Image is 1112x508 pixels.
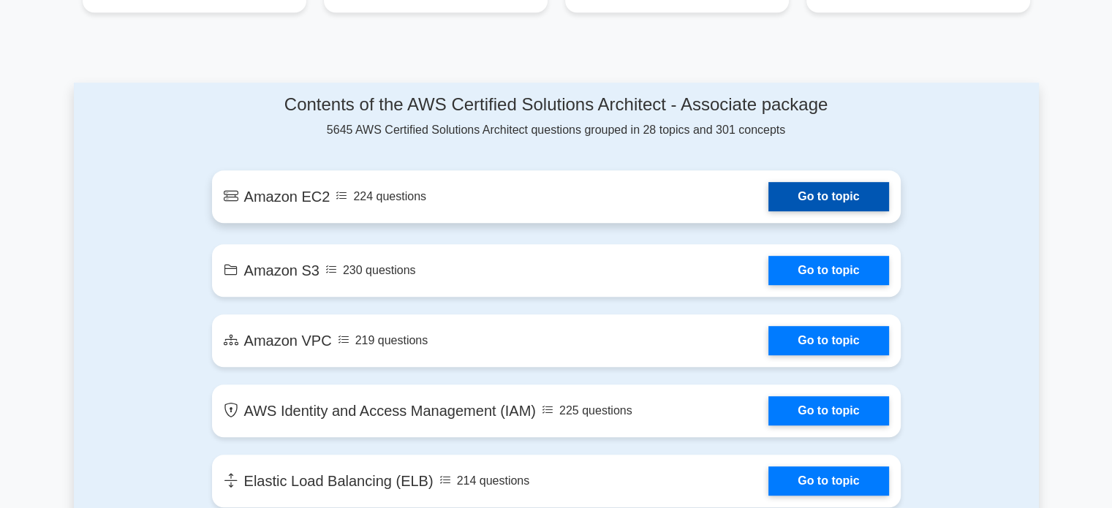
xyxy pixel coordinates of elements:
[212,94,901,139] div: 5645 AWS Certified Solutions Architect questions grouped in 28 topics and 301 concepts
[768,326,888,355] a: Go to topic
[768,182,888,211] a: Go to topic
[212,94,901,115] h4: Contents of the AWS Certified Solutions Architect - Associate package
[768,466,888,496] a: Go to topic
[768,256,888,285] a: Go to topic
[768,396,888,425] a: Go to topic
